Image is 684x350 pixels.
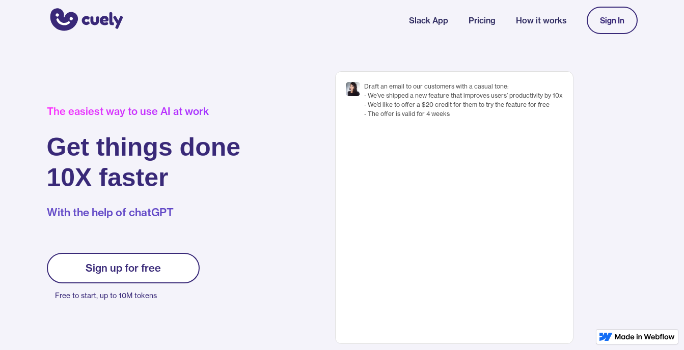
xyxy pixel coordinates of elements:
p: With the help of chatGPT [47,205,241,220]
p: Free to start, up to 10M tokens [55,288,200,303]
a: How it works [516,14,566,26]
img: Made in Webflow [615,334,675,340]
h1: Get things done 10X faster [47,132,241,193]
a: Slack App [409,14,448,26]
a: Sign In [587,7,638,34]
div: The easiest way to use AI at work [47,105,241,118]
div: Sign In [600,16,624,25]
div: Draft an email to our customers with a casual tone: - We’ve shipped a new feature that improves u... [364,82,563,119]
a: Pricing [469,14,496,26]
a: home [47,2,123,39]
div: Sign up for free [86,262,161,274]
a: Sign up for free [47,253,200,283]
